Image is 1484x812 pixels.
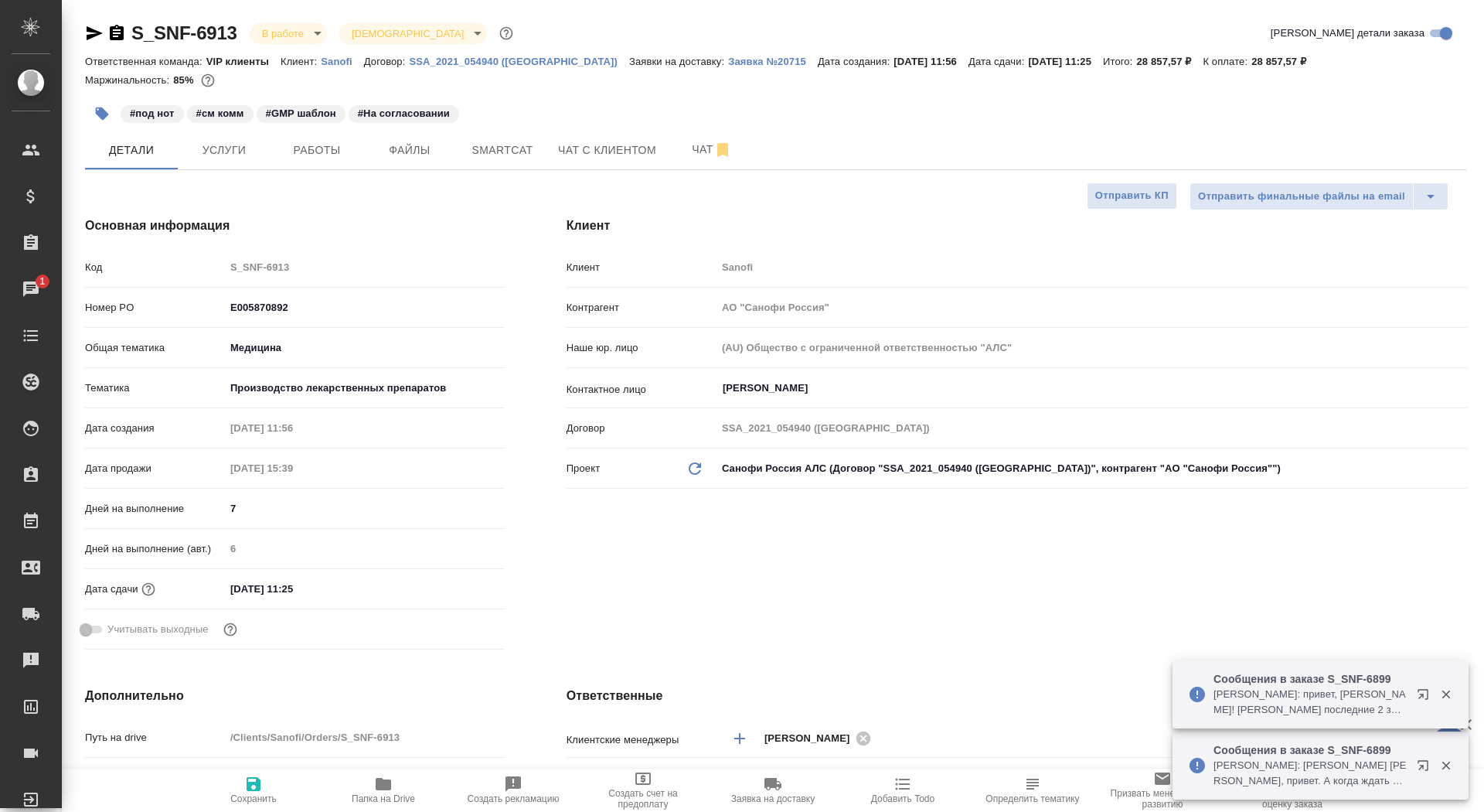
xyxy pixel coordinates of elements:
[85,461,225,476] p: Дата продажи
[85,730,225,745] p: Путь на drive
[85,74,173,86] p: Маржинальность:
[85,340,225,356] p: Общая тематика
[567,300,716,316] p: Контрагент
[1103,56,1136,67] p: Итого:
[567,732,716,748] p: Клиентские менеджеры
[85,582,138,597] p: Дата сдачи
[373,141,447,160] span: Файлы
[250,23,327,44] div: В работе
[567,461,601,476] p: Проект
[321,54,364,67] a: Sanofi
[1430,759,1462,773] button: Закрыть
[409,56,629,67] p: SSA_2021_054940 ([GEOGRAPHIC_DATA])
[255,106,347,119] span: GMP шаблон
[85,541,225,557] p: Дней на выполнение (авт.)
[189,769,318,812] button: Сохранить
[1213,758,1407,789] p: [PERSON_NAME]: [PERSON_NAME] [PERSON_NAME], привет. А когда ждать остаток на подверстку?
[225,296,505,319] input: ✎ Введи что-нибудь
[131,22,237,43] a: S_SNF-6913
[85,260,225,275] p: Код
[716,256,1467,278] input: Пустое поле
[30,274,54,289] span: 1
[1095,187,1169,205] span: Отправить КП
[94,141,168,160] span: Детали
[567,260,716,275] p: Клиент
[1251,56,1318,67] p: 28 857,57 ₽
[716,455,1467,482] div: Санофи Россия АЛС (Договор "SSA_2021_054940 ([GEOGRAPHIC_DATA])", контрагент "АО "Санофи Россия"")
[721,720,758,757] button: Добавить менеджера
[225,335,505,361] div: Медицина
[558,141,656,160] span: Чат с клиентом
[716,336,1467,359] input: Пустое поле
[225,497,505,520] input: ✎ Введи что-нибудь
[1213,742,1407,758] p: Сообщения в заказе S_SNF-6899
[1190,183,1448,210] div: split button
[198,70,218,90] button: 3723.25 RUB;
[352,793,415,804] span: Папка на Drive
[587,788,699,810] span: Создать счет на предоплату
[713,141,732,159] svg: Отписаться
[409,54,629,67] a: SSA_2021_054940 ([GEOGRAPHIC_DATA])
[85,501,225,517] p: Дней на выполнение
[173,74,197,86] p: 85%
[85,97,119,131] button: Добавить тэг
[818,56,893,67] p: Дата создания:
[107,24,126,43] button: Скопировать ссылку
[567,340,716,356] p: Наше юр. лицо
[731,793,815,804] span: Заявка на доставку
[220,619,240,640] button: Выбери, если сб и вс нужно считать рабочими днями для выполнения заказа.
[85,56,206,67] p: Ответственная команда:
[230,793,277,804] span: Сохранить
[119,106,185,119] span: под нот
[1098,769,1227,812] button: Призвать менеджера по развитию
[358,106,450,121] p: #На согласовании
[318,769,448,812] button: Папка на Drive
[280,141,354,160] span: Работы
[1190,183,1414,210] button: Отправить финальные файлы на email
[893,56,968,67] p: [DATE] 11:56
[1458,387,1462,390] button: Open
[266,106,336,121] p: #GMP шаблон
[1407,750,1445,787] button: Открыть в новой вкладке
[1213,687,1407,718] p: [PERSON_NAME]: привет, [PERSON_NAME]! [PERSON_NAME] последние 2 заканчивают переводчики, iva буде...
[339,23,487,44] div: В работе
[225,726,505,749] input: Пустое поле
[465,141,539,160] span: Smartcat
[107,622,209,637] span: Учитывать выходные
[567,421,716,436] p: Договор
[85,24,104,43] button: Скопировать ссылку для ЯМессенджера
[257,27,308,40] button: В работе
[1087,183,1177,210] button: Отправить КП
[225,417,360,439] input: Пустое поле
[321,56,364,67] p: Sanofi
[567,382,716,397] p: Контактное лицо
[871,793,934,804] span: Добавить Todo
[364,56,410,67] p: Договор:
[225,537,505,560] input: Пустое поле
[578,769,708,812] button: Создать счет на предоплату
[185,106,255,119] span: см комм
[1203,56,1251,67] p: К оплате:
[968,56,1028,67] p: Дата сдачи:
[968,769,1098,812] button: Определить тематику
[196,106,244,121] p: #см комм
[448,769,578,812] button: Создать рекламацию
[225,256,505,278] input: Пустое поле
[716,765,1467,791] div: VIP клиенты
[4,270,58,309] a: 1
[716,417,1467,439] input: Пустое поле
[187,141,261,160] span: Услуги
[708,769,838,812] button: Заявка на доставку
[728,56,818,67] p: Заявка №20715
[1271,26,1424,41] span: [PERSON_NAME] детали заказа
[985,793,1079,804] span: Определить тематику
[206,56,281,67] p: VIP клиенты
[567,687,1467,705] h4: Ответственные
[85,380,225,396] p: Тематика
[85,217,505,235] h4: Основная информация
[1198,188,1405,206] span: Отправить финальные файлы на email
[225,766,505,789] input: ✎ Введи что-нибудь
[675,140,749,159] span: Чат
[764,731,859,746] span: [PERSON_NAME]
[225,375,505,401] div: Производство лекарственных препаратов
